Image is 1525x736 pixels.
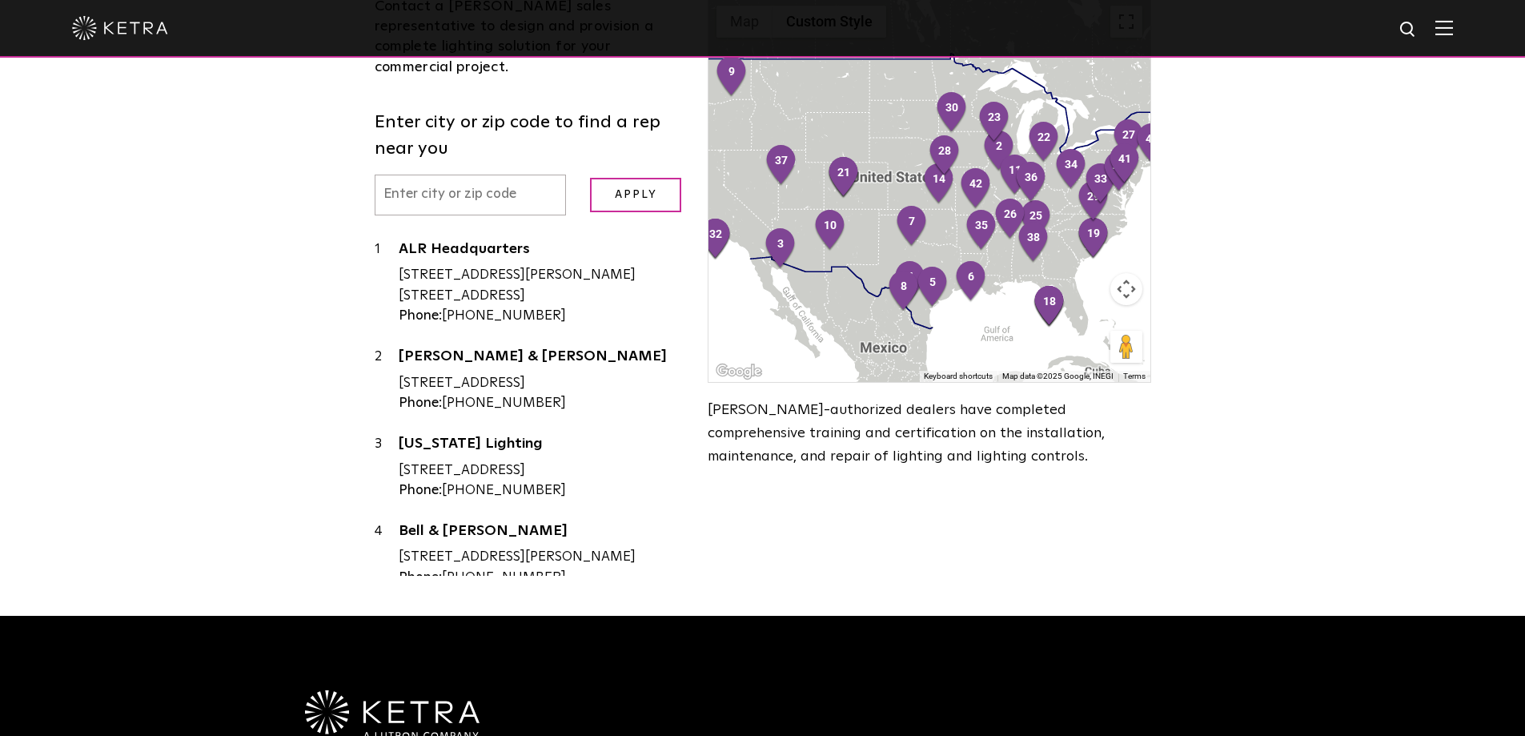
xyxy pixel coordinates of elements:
[712,361,765,382] img: Google
[1110,273,1142,305] button: Map camera controls
[922,163,956,206] div: 14
[959,167,993,211] div: 42
[399,265,684,306] div: [STREET_ADDRESS][PERSON_NAME] [STREET_ADDRESS]
[699,218,732,261] div: 32
[924,371,993,382] button: Keyboard shortcuts
[1014,161,1048,204] div: 36
[399,547,684,568] div: [STREET_ADDRESS][PERSON_NAME]
[399,309,442,323] strong: Phone:
[1112,119,1146,162] div: 27
[590,178,681,212] input: Apply
[1102,151,1136,194] div: 40
[887,270,921,313] div: 8
[399,524,684,544] a: Bell & [PERSON_NAME]
[977,101,1011,144] div: 23
[399,481,684,501] div: [PHONE_NUMBER]
[1077,180,1110,223] div: 29
[712,361,765,382] a: Open this area in Google Maps (opens a new window)
[1435,20,1453,35] img: Hamburger%20Nav.svg
[998,154,1032,197] div: 11
[375,110,684,163] label: Enter city or zip code to find a rep near you
[708,399,1150,468] p: [PERSON_NAME]-authorized dealers have completed comprehensive training and certification on the i...
[72,16,168,40] img: ketra-logo-2019-white
[1017,221,1050,264] div: 38
[375,521,399,589] div: 4
[399,571,442,585] strong: Phone:
[965,209,998,252] div: 35
[1054,148,1088,191] div: 34
[813,209,847,252] div: 10
[1399,20,1419,40] img: search icon
[1077,217,1110,260] div: 19
[928,135,961,178] div: 28
[399,396,442,410] strong: Phone:
[1027,121,1061,164] div: 22
[399,306,684,327] div: [PHONE_NUMBER]
[375,434,399,501] div: 3
[935,91,969,135] div: 30
[1108,143,1142,186] div: 41
[765,144,798,187] div: 37
[827,156,861,199] div: 21
[399,393,684,414] div: [PHONE_NUMBER]
[1033,285,1066,328] div: 18
[399,373,684,394] div: [STREET_ADDRESS]
[916,266,949,309] div: 5
[399,461,684,481] div: [STREET_ADDRESS]
[375,175,567,215] input: Enter city or zip code
[982,130,1016,173] div: 2
[399,568,684,589] div: [PHONE_NUMBER]
[893,260,927,304] div: 4
[715,55,748,99] div: 9
[1019,199,1053,243] div: 25
[399,242,684,262] a: ALR Headquarters
[1084,163,1118,206] div: 33
[399,349,684,369] a: [PERSON_NAME] & [PERSON_NAME]
[375,239,399,327] div: 1
[895,205,929,248] div: 7
[1123,372,1146,380] a: Terms (opens in new tab)
[1110,331,1142,363] button: Drag Pegman onto the map to open Street View
[764,227,797,271] div: 3
[954,260,988,304] div: 6
[399,484,442,497] strong: Phone:
[399,436,684,456] a: [US_STATE] Lighting
[375,347,399,414] div: 2
[1002,372,1114,380] span: Map data ©2025 Google, INEGI
[993,198,1027,241] div: 26
[1135,123,1169,166] div: 43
